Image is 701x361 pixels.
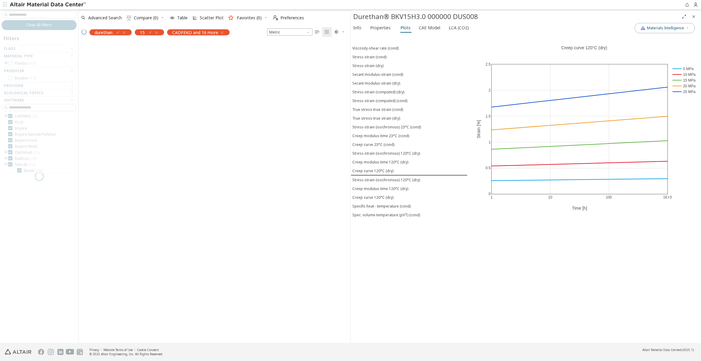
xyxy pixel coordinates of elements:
button: Creep curve 120°C (dry) [351,193,467,202]
button: Creep modulus-time 23°C (cond) [351,131,467,140]
button: Spec. volume-temperature (pVT) (cond) [351,211,467,219]
button: Close [689,12,699,21]
img: Altair Engineering [5,349,31,355]
button: True stress-true strain (cond) [351,105,467,114]
button: Secant modulus-strain (cond) [351,70,467,79]
button: Specific heat - temperature (cond) [351,202,467,211]
button: Stress-strain (isochronous) 120°C (dry) [351,149,467,158]
span: Preferences [280,16,304,20]
div: Creep curve 23°C (cond) [352,142,394,147]
span: Metric [267,28,312,36]
span: durethan [95,30,112,35]
button: Stress-strain (dry) [351,61,467,70]
a: Privacy [89,348,99,352]
div: Durethan® BKV15H3.0 000000 DUS008 [353,12,679,21]
i:  [273,15,278,20]
span: Compare (0) [134,16,158,20]
i:  [315,30,320,34]
div: grid [79,38,350,343]
button: Table View [312,27,322,37]
span: Altair Material Data Center [642,348,680,352]
div: Specific heat - temperature (cond) [352,204,411,209]
span: 15 [140,30,145,35]
div: Unit System [267,28,312,36]
div: Creep modulus-time 120°C (dry) [352,186,408,191]
div: Secant modulus-strain (cond) [352,72,403,77]
i:  [325,30,329,34]
button: Creep curve 23°C (cond) [351,140,467,149]
div: Creep modulus-time 120°C (dry) [352,160,408,165]
div: (v2025.1) [642,348,694,352]
button: Stress-strain (cond) [351,53,467,61]
span: Materials Intelligence [647,26,684,31]
span: Advanced Search [88,16,122,20]
button: Stress-strain (computed) (cond) [351,96,467,105]
button: Stress-strain (computed) (dry) [351,88,467,96]
div: Creep modulus-time 23°C (cond) [352,133,409,138]
div: Stress-strain (computed) (dry) [352,89,404,95]
button: Theme [332,27,347,37]
a: Website Terms of Use [103,348,133,352]
span: Favorites (0) [237,16,262,20]
div: Creep curve 120°C (dry) [352,195,393,200]
div: Creep curve 120°C (dry) [352,168,393,173]
button: Creep modulus-time 120°C (dry) [351,158,467,166]
span: Properties [370,23,391,33]
button: Secant modulus-strain (dry) [351,79,467,88]
i:  [334,30,339,34]
button: Tile View [322,27,332,37]
div: Stress-strain (isochronous) 23°C (cond) [352,124,421,130]
div: Stress-strain (computed) (cond) [352,98,407,103]
button: True stress-true strain (dry) [351,114,467,123]
div: True stress-true strain (cond) [352,107,403,112]
div: © 2025 Altair Engineering, Inc. All Rights Reserved. [89,352,163,356]
span: Scatter Plot [200,16,224,20]
div: Viscosity-shear rate (cond) [352,46,399,51]
button: Stress-strain (isochronous) 23°C (cond) [351,123,467,131]
div: True stress-true strain (dry) [352,116,400,121]
div: Stress-strain (isochronous) 120°C (dry) [352,177,420,182]
div: Stress-strain (dry) [352,63,383,68]
span: Table [177,16,188,20]
span: CAE Model [419,23,440,33]
span: CADFEKO and 16 more [172,30,218,35]
button: Viscosity-shear rate (cond) [351,44,467,53]
button: AI CopilotMaterials Intelligence [635,23,695,33]
span: LCA (CO2) [449,23,469,33]
img: AI Copilot [641,26,645,31]
button: Full Screen [679,12,689,21]
button: Creep curve 120°C (dry) [351,166,467,176]
img: Altair Material Data Center [10,2,87,8]
a: Cookie Consent [137,348,159,352]
div: Spec. volume-temperature (pVT) (cond) [352,212,420,218]
button: Stress-strain (isochronous) 120°C (dry) [351,176,467,184]
span: Plots [400,23,411,33]
div: Stress-strain (isochronous) 120°C (dry) [352,151,420,156]
span: Info [353,23,361,33]
i:  [127,15,131,20]
div: Stress-strain (cond) [352,54,386,60]
div: Secant modulus-strain (dry) [352,81,400,86]
button: Creep modulus-time 120°C (dry) [351,184,467,193]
